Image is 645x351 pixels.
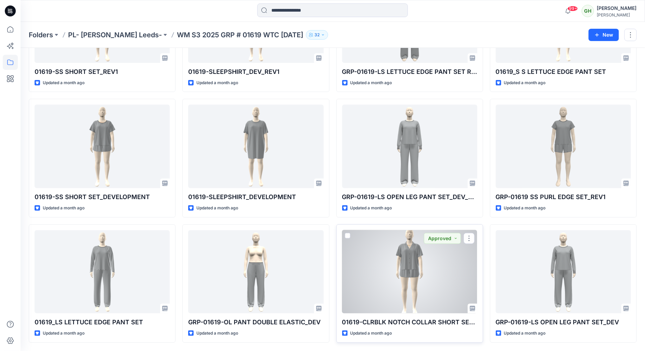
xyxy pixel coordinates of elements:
[342,67,477,77] p: GRP-01619-LS LETTUCE EDGE PANT SET REV1
[496,67,631,77] p: 01619_S S LETTUCE EDGE PANT SET
[196,330,238,337] p: Updated a month ago
[188,317,323,327] p: GRP-01619-OL PANT DOUBLE ELASTIC_DEV
[342,192,477,202] p: GRP-01619-LS OPEN LEG PANT SET_DEV_REV1
[582,5,594,17] div: GH
[177,30,303,40] p: WM S3 2025 GRP # 01619 WTC [DATE]
[43,205,85,212] p: Updated a month ago
[188,67,323,77] p: 01619-SLEEPSHIRT_DEV_REV1
[35,67,170,77] p: 01619-SS SHORT SET_REV1
[496,317,631,327] p: GRP-01619-LS OPEN LEG PANT SET_DEV
[35,105,170,188] a: 01619-SS SHORT SET_DEVELOPMENT
[496,192,631,202] p: GRP-01619 SS PURL EDGE SET_REV1
[188,230,323,314] a: GRP-01619-OL PANT DOUBLE ELASTIC_DEV
[196,79,238,87] p: Updated a month ago
[342,105,477,188] a: GRP-01619-LS OPEN LEG PANT SET_DEV_REV1
[597,12,636,17] div: [PERSON_NAME]
[43,79,85,87] p: Updated a month ago
[306,30,328,40] button: 32
[43,330,85,337] p: Updated a month ago
[504,330,546,337] p: Updated a month ago
[188,192,323,202] p: 01619-SLEEPSHIRT_DEVELOPMENT
[568,6,578,11] span: 99+
[597,4,636,12] div: [PERSON_NAME]
[350,205,392,212] p: Updated a month ago
[342,317,477,327] p: 01619-CLRBLK NOTCH COLLAR SHORT SET_DEVELOPMENT
[496,230,631,314] a: GRP-01619-LS OPEN LEG PANT SET_DEV
[35,317,170,327] p: 01619_LS LETTUCE EDGE PANT SET
[188,105,323,188] a: 01619-SLEEPSHIRT_DEVELOPMENT
[496,105,631,188] a: GRP-01619 SS PURL EDGE SET_REV1
[35,230,170,314] a: 01619_LS LETTUCE EDGE PANT SET
[29,30,53,40] a: Folders
[589,29,619,41] button: New
[504,205,546,212] p: Updated a month ago
[35,192,170,202] p: 01619-SS SHORT SET_DEVELOPMENT
[68,30,162,40] a: PL- [PERSON_NAME] Leeds-
[350,79,392,87] p: Updated a month ago
[350,330,392,337] p: Updated a month ago
[342,230,477,314] a: 01619-CLRBLK NOTCH COLLAR SHORT SET_DEVELOPMENT
[504,79,546,87] p: Updated a month ago
[314,31,320,39] p: 32
[196,205,238,212] p: Updated a month ago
